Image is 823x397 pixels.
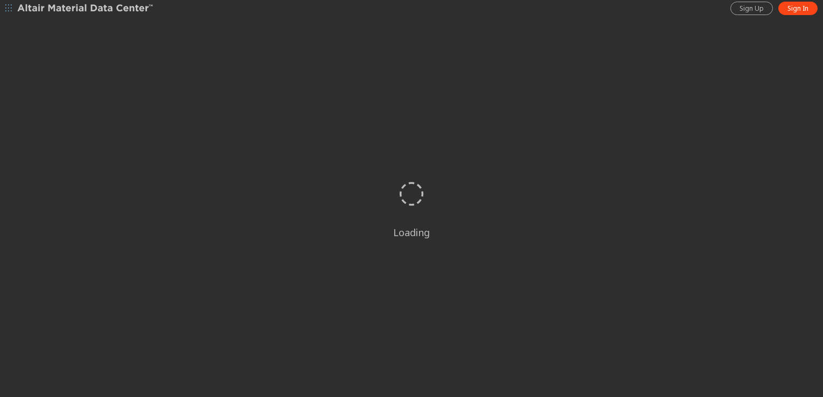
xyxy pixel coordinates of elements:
div: Loading [393,226,430,239]
a: Sign In [778,2,818,15]
span: Sign In [787,4,808,13]
span: Sign Up [740,4,764,13]
a: Sign Up [730,2,773,15]
img: Altair Material Data Center [17,3,155,14]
